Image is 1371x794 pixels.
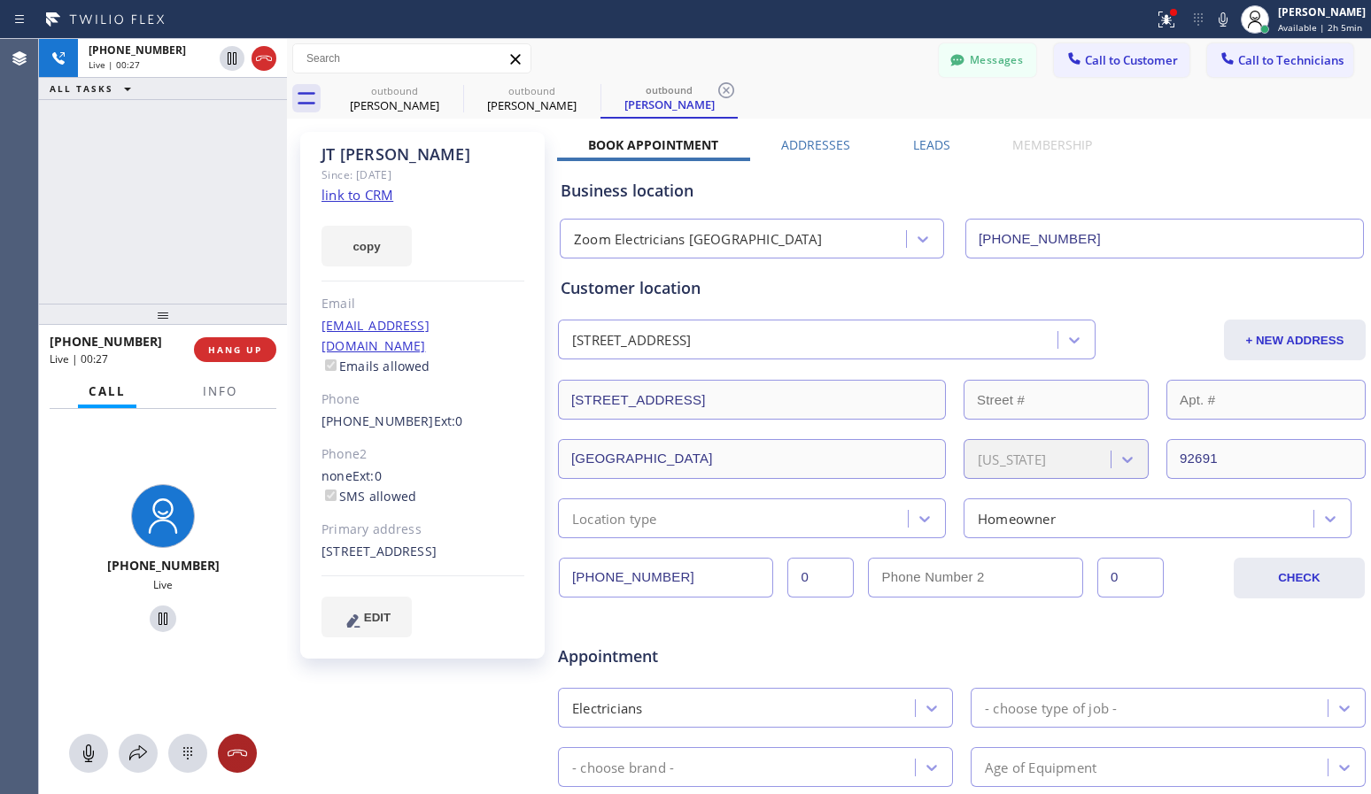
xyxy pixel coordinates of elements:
[1097,558,1164,597] input: Ext. 2
[321,144,524,165] div: JT [PERSON_NAME]
[868,558,1082,597] input: Phone Number 2
[321,488,416,505] label: SMS allowed
[1012,136,1092,153] label: Membership
[218,734,257,773] button: Hang up
[1234,558,1365,598] button: CHECK
[574,229,822,250] div: Zoom Electricians [GEOGRAPHIC_DATA]
[325,490,337,501] input: SMS allowed
[939,43,1036,77] button: Messages
[558,380,946,420] input: Address
[572,698,642,718] div: Electricians
[561,179,1363,203] div: Business location
[1207,43,1353,77] button: Call to Technicians
[252,46,276,71] button: Hang up
[787,558,854,597] input: Ext.
[321,412,434,429] a: [PHONE_NUMBER]
[985,698,1117,718] div: - choose type of job -
[1085,52,1178,68] span: Call to Customer
[321,542,524,562] div: [STREET_ADDRESS]
[364,611,391,624] span: EDIT
[965,219,1364,258] input: Phone Number
[78,374,136,409] button: Call
[602,79,736,117] div: JT Reis
[1278,21,1362,34] span: Available | 2h 5min
[119,734,158,773] button: Open directory
[89,42,186,58] span: [PHONE_NUMBER]
[69,734,108,773] button: Mute
[1166,380,1366,420] input: Apt. #
[203,383,237,399] span: Info
[89,58,140,71] span: Live | 00:27
[50,333,162,350] span: [PHONE_NUMBER]
[572,757,674,777] div: - choose brand -
[561,276,1363,300] div: Customer location
[465,97,599,113] div: [PERSON_NAME]
[1238,52,1344,68] span: Call to Technicians
[559,558,773,597] input: Phone Number
[321,597,412,637] button: EDIT
[913,136,950,153] label: Leads
[220,46,244,71] button: Hold Customer
[602,96,736,112] div: [PERSON_NAME]
[192,374,248,409] button: Info
[293,44,531,73] input: Search
[328,97,461,113] div: [PERSON_NAME]
[153,577,173,592] span: Live
[50,351,108,366] span: Live | 00:27
[89,383,126,399] span: Call
[558,644,825,668] span: Appointment
[39,78,149,99] button: ALL TASKS
[964,380,1149,420] input: Street #
[321,317,430,354] a: [EMAIL_ADDRESS][DOMAIN_NAME]
[602,83,736,96] div: outbound
[150,605,176,632] button: Hold Customer
[1166,439,1366,479] input: ZIP
[321,466,524,507] div: none
[208,343,262,356] span: HANG UP
[50,82,113,95] span: ALL TASKS
[321,294,524,314] div: Email
[321,358,430,374] label: Emails allowed
[321,226,412,266] button: copy
[328,79,461,119] div: Nick Soto
[107,557,220,574] span: [PHONE_NUMBER]
[168,734,207,773] button: Open dialpad
[321,186,393,204] a: link to CRM
[558,439,946,479] input: City
[321,389,524,410] div: Phone
[465,84,599,97] div: outbound
[434,412,463,429] span: Ext: 0
[781,136,850,153] label: Addresses
[465,79,599,119] div: JT Reis
[978,508,1056,528] div: Homeowner
[194,337,276,362] button: HANG UP
[352,467,382,484] span: Ext: 0
[985,757,1096,777] div: Age of Equipment
[1211,7,1235,32] button: Mute
[321,444,524,465] div: Phone2
[325,359,337,371] input: Emails allowed
[1278,4,1366,19] div: [PERSON_NAME]
[1054,43,1189,77] button: Call to Customer
[321,520,524,540] div: Primary address
[572,508,657,528] div: Location type
[1224,320,1366,360] button: + NEW ADDRESS
[572,330,691,351] div: [STREET_ADDRESS]
[588,136,718,153] label: Book Appointment
[328,84,461,97] div: outbound
[321,165,524,185] div: Since: [DATE]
